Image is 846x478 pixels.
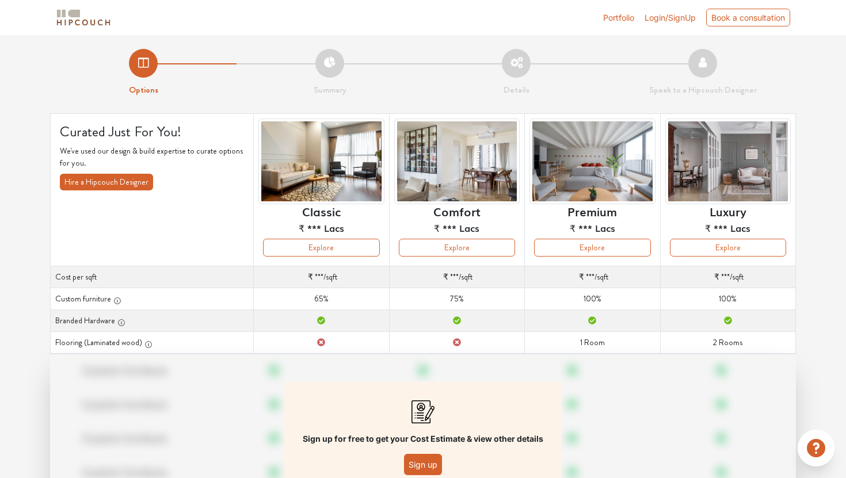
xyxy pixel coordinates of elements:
td: /sqft [660,266,795,288]
th: Branded Hardware [51,310,254,332]
h6: Comfort [433,204,481,218]
th: Flooring (Laminated wood) [51,332,254,354]
p: Sign up for free to get your Cost Estimate & view other details [303,433,543,445]
span: Login/SignUp [645,13,696,22]
strong: Summary [314,83,346,96]
span: logo-horizontal.svg [55,5,112,30]
strong: Options [129,83,158,96]
img: logo-horizontal.svg [55,7,112,28]
td: 1 Room [525,332,660,354]
a: Portfolio [603,12,634,24]
button: Explore [670,239,786,257]
strong: Details [504,83,529,96]
td: 75% [389,288,524,310]
strong: Speak to a Hipcouch Designer [649,83,757,96]
div: Book a consultation [706,9,790,26]
td: 2 Rooms [660,332,795,354]
button: Hire a Hipcouch Designer [60,174,153,190]
p: We've used our design & build expertise to curate options for you. [60,145,244,169]
th: Custom furniture [51,288,254,310]
th: Cost per sqft [51,266,254,288]
button: Explore [399,239,515,257]
h4: Curated Just For You! [60,123,244,140]
img: header-preview [529,118,655,204]
img: header-preview [665,118,791,204]
button: Explore [263,239,379,257]
td: /sqft [389,266,524,288]
td: 65% [254,288,389,310]
td: /sqft [254,266,389,288]
td: 100% [525,288,660,310]
button: Sign up [404,454,442,475]
img: header-preview [258,118,384,204]
button: Explore [534,239,650,257]
img: header-preview [394,118,520,204]
h6: Premium [567,204,617,218]
h6: Classic [302,204,341,218]
td: 100% [660,288,795,310]
h6: Luxury [710,204,746,218]
td: /sqft [525,266,660,288]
